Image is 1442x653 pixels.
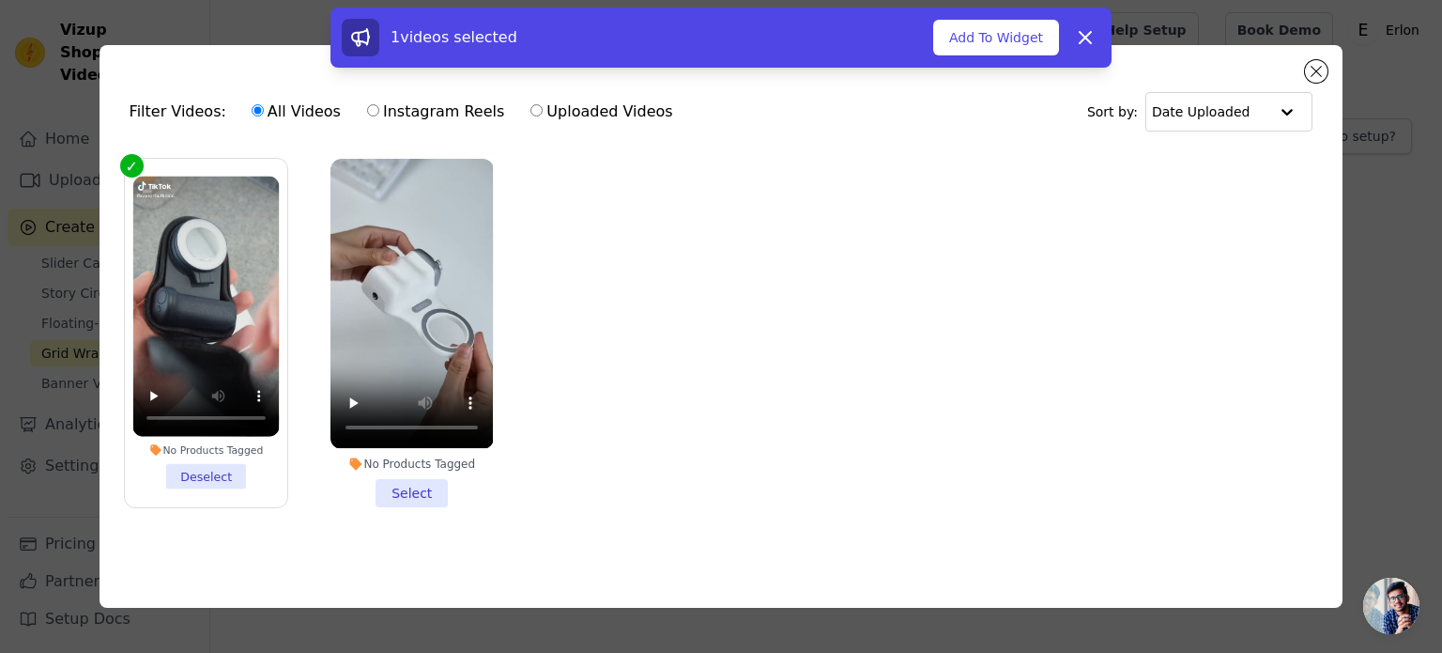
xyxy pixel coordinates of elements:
button: Add To Widget [933,20,1059,55]
label: Instagram Reels [366,100,505,124]
div: Ανοιχτή συνομιλία [1363,578,1419,634]
div: No Products Tagged [132,444,279,458]
div: Filter Videos: [130,90,683,133]
label: All Videos [251,100,342,124]
label: Uploaded Videos [529,100,673,124]
div: Sort by: [1087,92,1313,132]
div: No Products Tagged [330,457,493,472]
span: 1 videos selected [391,28,517,46]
